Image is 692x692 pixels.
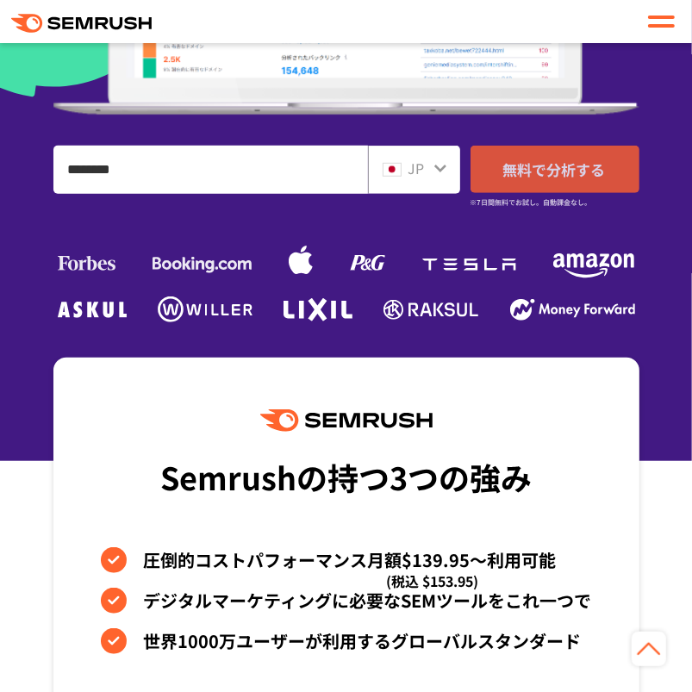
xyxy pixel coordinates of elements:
[160,445,532,508] div: Semrushの持つ3つの強み
[386,566,478,596] span: (税込 $153.95)
[101,585,592,615] li: デジタルマーケティングに必要なSEMツールをこれ一つで
[54,147,367,193] input: ドメイン、キーワードまたはURLを入力してください
[260,409,433,433] img: Semrush
[101,626,592,656] li: 世界1000万ユーザーが利用するグローバルスタンダード
[503,159,606,180] span: 無料で分析する
[408,158,425,178] span: JP
[101,545,592,575] li: 圧倒的コストパフォーマンス月額$139.95〜利用可能
[471,194,592,210] small: ※7日間無料でお試し。自動課金なし。
[471,146,639,193] a: 無料で分析する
